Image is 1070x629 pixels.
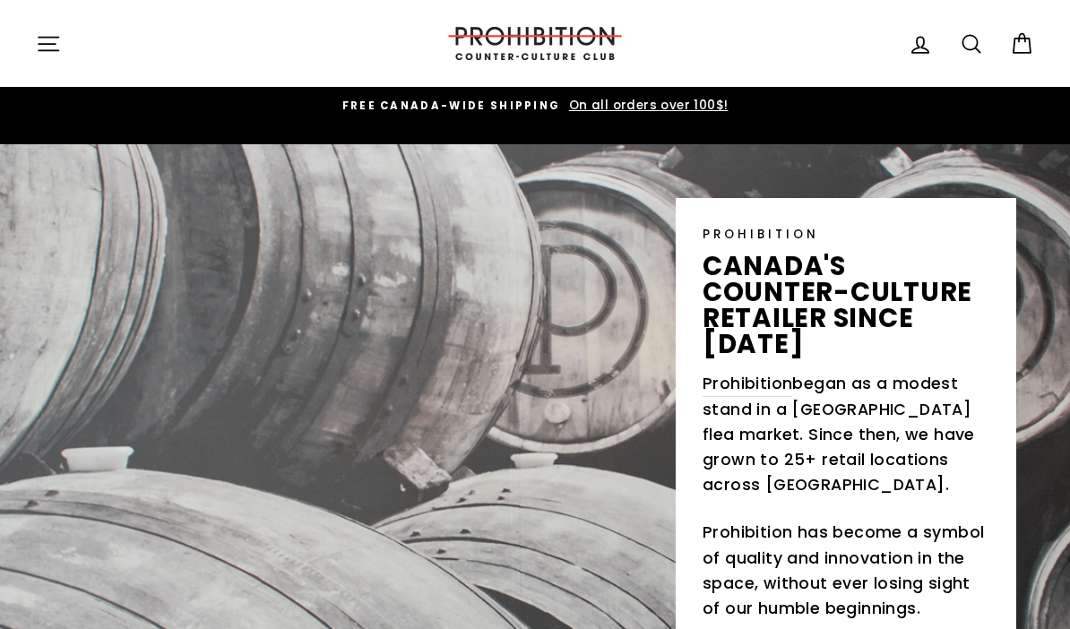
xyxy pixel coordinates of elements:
[703,225,989,244] p: PROHIBITION
[703,371,989,498] p: began as a modest stand in a [GEOGRAPHIC_DATA] flea market. Since then, we have grown to 25+ reta...
[342,99,561,113] span: FREE CANADA-WIDE SHIPPING
[565,97,729,114] span: On all orders over 100$!
[703,520,989,621] p: Prohibition has become a symbol of quality and innovation in the space, without ever losing sight...
[703,371,792,397] a: Prohibition
[40,96,1030,116] a: FREE CANADA-WIDE SHIPPING On all orders over 100$!
[445,27,625,60] img: PROHIBITION COUNTER-CULTURE CLUB
[703,253,989,358] p: canada's counter-culture retailer since [DATE]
